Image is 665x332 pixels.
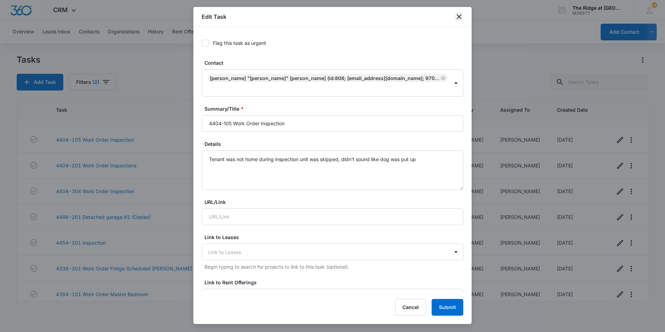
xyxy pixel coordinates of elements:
[205,105,466,112] label: Summary/Title
[455,13,463,21] button: close
[202,208,463,225] input: URL/Link
[202,115,463,132] input: Summary/Title
[205,234,466,241] label: Link to Leases
[205,59,466,66] label: Contact
[205,198,466,206] label: URL/Link
[202,13,226,21] h1: Edit Task
[202,150,463,190] textarea: Tenant was not home during inspection unit was skipped, didn't sound like dog was put up
[439,76,446,80] div: Remove Michael "Mike" Smith (ID:808; mikesmithmi1014@gmail.com; 9708322395)
[432,299,463,316] button: Submit
[213,39,266,47] div: Flag this task as urgent
[210,75,439,81] div: [PERSON_NAME] "[PERSON_NAME]" [PERSON_NAME] (ID:808; [EMAIL_ADDRESS][DOMAIN_NAME]; 9708322395)
[205,263,463,270] p: Begin typing to search for projects to link to this task (optional).
[205,140,466,148] label: Details
[395,299,426,316] button: Cancel
[205,279,466,286] label: Link to Rent Offerings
